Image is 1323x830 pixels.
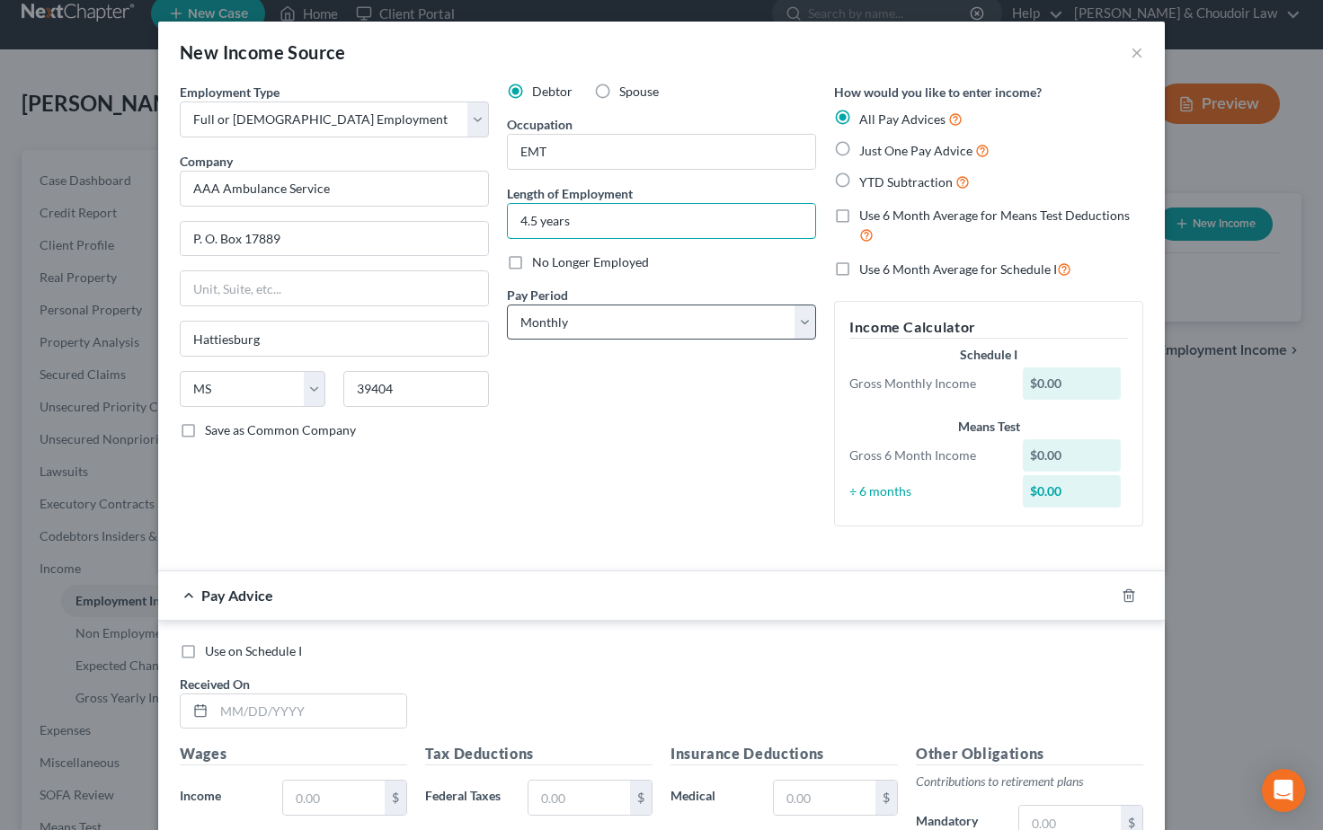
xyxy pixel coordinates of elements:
[201,587,273,604] span: Pay Advice
[670,743,898,765] h5: Insurance Deductions
[180,40,346,65] div: New Income Source
[528,781,630,815] input: 0.00
[875,781,897,815] div: $
[205,643,302,658] span: Use on Schedule I
[859,111,946,127] span: All Pay Advices
[181,271,488,305] input: Unit, Suite, etc...
[180,676,250,692] span: Received On
[619,84,659,99] span: Spouse
[859,174,953,190] span: YTD Subtraction
[840,375,1014,393] div: Gross Monthly Income
[343,371,489,407] input: Enter zip...
[849,346,1128,364] div: Schedule I
[849,418,1128,436] div: Means Test
[180,743,407,765] h5: Wages
[774,781,875,815] input: 0.00
[1131,41,1143,63] button: ×
[840,482,1014,500] div: ÷ 6 months
[180,171,489,207] input: Search company by name...
[859,143,972,158] span: Just One Pay Advice
[181,222,488,256] input: Enter address...
[532,254,649,269] span: No Longer Employed
[1262,769,1305,812] div: Open Intercom Messenger
[180,788,221,803] span: Income
[425,743,653,765] h5: Tax Deductions
[214,694,406,728] input: MM/DD/YYYY
[630,781,652,815] div: $
[859,261,1057,277] span: Use 6 Month Average for Schedule I
[507,184,633,203] label: Length of Employment
[840,446,1014,464] div: Gross 6 Month Income
[1023,475,1122,508] div: $0.00
[180,154,233,169] span: Company
[1023,439,1122,472] div: $0.00
[507,115,573,134] label: Occupation
[416,780,519,816] label: Federal Taxes
[916,773,1143,790] p: Contributions to retirement plans
[661,780,764,816] label: Medical
[283,781,385,815] input: 0.00
[508,135,815,169] input: --
[916,743,1143,765] h5: Other Obligations
[1023,367,1122,400] div: $0.00
[181,322,488,356] input: Enter city...
[180,84,280,100] span: Employment Type
[508,204,815,238] input: ex: 2 years
[859,207,1130,223] span: Use 6 Month Average for Means Test Deductions
[834,83,1042,102] label: How would you like to enter income?
[507,287,568,303] span: Pay Period
[532,84,573,99] span: Debtor
[385,781,406,815] div: $
[849,316,1128,339] h5: Income Calculator
[205,422,356,437] span: Save as Common Company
